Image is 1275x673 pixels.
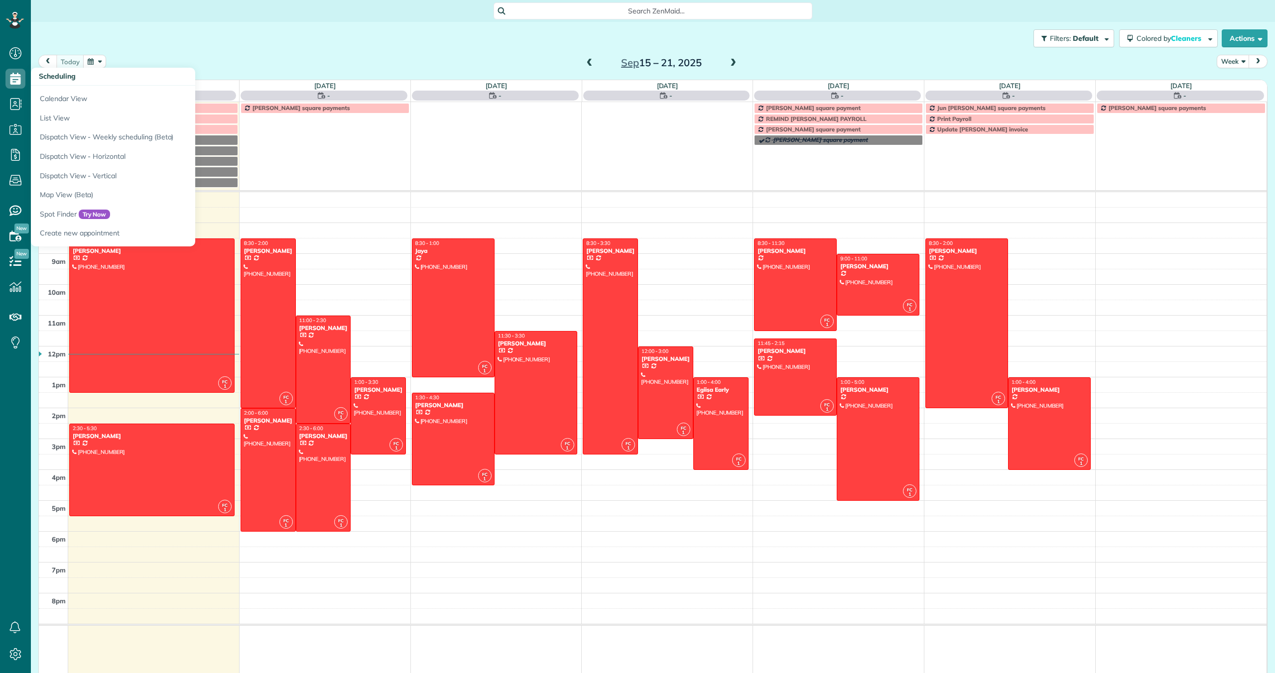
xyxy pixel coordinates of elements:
span: 1:00 - 3:30 [354,379,378,385]
small: 1 [561,444,574,453]
span: - [499,91,502,101]
button: Filters: Default [1033,29,1114,47]
span: 2:30 - 6:00 [299,425,323,432]
span: Scheduling [39,72,76,81]
span: 8:30 - 3:30 [586,240,610,246]
span: - [669,91,672,101]
small: 1 [733,459,745,468]
small: 1 [903,490,916,499]
a: Dispatch View - Horizontal [31,147,280,166]
span: 2:30 - 5:30 [73,425,97,432]
div: [PERSON_NAME] [757,347,834,354]
span: 8pm [52,597,66,605]
small: 1 [622,444,635,453]
button: Week [1217,55,1250,68]
a: [DATE] [828,82,849,90]
span: Jun [PERSON_NAME] square payments [937,104,1045,112]
small: 1 [280,521,292,530]
span: - [1012,91,1015,101]
span: 12:00 - 3:00 [641,348,668,354]
div: [PERSON_NAME] [840,263,916,270]
button: prev [38,55,57,68]
span: Try Now [79,210,111,220]
span: FC [393,441,399,446]
div: [PERSON_NAME] [498,340,574,347]
div: Egiisa Early [696,386,746,393]
span: 8:30 - 2:00 [244,240,268,246]
a: Map View (Beta) [31,185,280,205]
span: 11:30 - 3:30 [498,333,525,339]
span: FC [824,317,830,323]
small: 1 [219,505,231,515]
span: New [14,224,29,233]
small: 1 [219,382,231,391]
div: [PERSON_NAME] [299,433,348,440]
span: Default [1073,34,1099,43]
span: 9:00 - 11:00 [840,255,867,262]
span: 1:00 - 4:00 [697,379,721,385]
span: 5pm [52,504,66,512]
span: New [14,249,29,259]
span: FC [681,425,686,431]
button: Actions [1222,29,1268,47]
span: FC [338,410,344,415]
div: [PERSON_NAME] [299,325,348,332]
div: [PERSON_NAME] [840,386,916,393]
span: FC [824,402,830,407]
span: 6pm [52,535,66,543]
button: next [1249,55,1268,68]
div: [PERSON_NAME] [244,417,293,424]
span: FC [736,456,742,461]
span: - [841,91,844,101]
span: 1:00 - 4:00 [1012,379,1035,385]
div: Jaya [415,247,492,254]
small: 1 [821,405,833,414]
div: [PERSON_NAME] [586,247,635,254]
div: [PERSON_NAME] [641,355,690,362]
a: Spot FinderTry Now [31,205,280,224]
small: 1 [992,397,1005,407]
div: [PERSON_NAME] [72,433,232,440]
a: Calendar View [31,86,280,109]
small: 1 [821,320,833,330]
span: FC [283,518,289,523]
a: List View [31,109,280,128]
span: 11:45 - 2:15 [758,340,784,346]
button: Colored byCleaners [1119,29,1218,47]
span: FC [283,394,289,400]
div: [PERSON_NAME] [415,402,492,409]
div: [PERSON_NAME] [1011,386,1088,393]
span: Sep [621,56,639,69]
span: FC [482,363,488,369]
span: Print Payroll [937,115,972,122]
span: [PERSON_NAME] square payments [1109,104,1206,112]
small: 1 [479,366,491,376]
span: Filters: [1050,34,1071,43]
a: [DATE] [999,82,1020,90]
span: 2:00 - 6:00 [244,410,268,416]
a: Dispatch View - Weekly scheduling (Beta) [31,127,280,147]
small: 1 [479,474,491,484]
a: Create new appointment [31,224,280,246]
span: FC [482,471,488,477]
span: 12pm [48,350,66,358]
small: 1 [335,521,347,530]
span: REMIND [PERSON_NAME] PAYROLL [766,115,867,122]
small: 1 [390,444,402,453]
span: [PERSON_NAME] square payments [253,104,350,112]
span: 11:00 - 2:30 [299,317,326,324]
span: FC [907,487,912,492]
span: Colored by [1137,34,1205,43]
a: [DATE] [314,82,336,90]
span: 11am [48,319,66,327]
small: 1 [280,397,292,407]
span: 7pm [52,566,66,574]
button: today [56,55,84,68]
span: FC [338,518,344,523]
span: [PERSON_NAME] square payment [766,125,861,133]
span: FC [907,302,912,307]
span: 3pm [52,443,66,450]
span: 10am [48,288,66,296]
span: [PERSON_NAME] square payment [766,104,861,112]
small: 1 [903,305,916,314]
